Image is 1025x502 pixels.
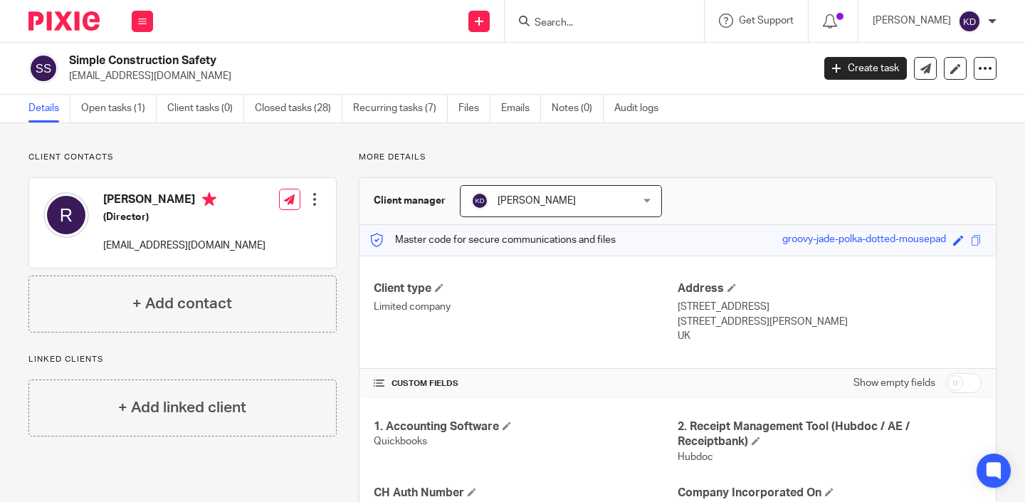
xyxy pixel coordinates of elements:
[678,329,982,343] p: UK
[498,196,576,206] span: [PERSON_NAME]
[167,95,244,122] a: Client tasks (0)
[353,95,448,122] a: Recurring tasks (7)
[782,232,946,249] div: groovy-jade-polka-dotted-mousepad
[678,281,982,296] h4: Address
[374,300,678,314] p: Limited company
[374,419,678,434] h4: 1. Accounting Software
[873,14,951,28] p: [PERSON_NAME]
[374,378,678,389] h4: CUSTOM FIELDS
[374,281,678,296] h4: Client type
[103,210,266,224] h5: (Director)
[374,194,446,208] h3: Client manager
[958,10,981,33] img: svg%3E
[824,57,907,80] a: Create task
[739,16,794,26] span: Get Support
[678,300,982,314] p: [STREET_ADDRESS]
[471,192,488,209] img: svg%3E
[678,452,713,462] span: Hubdoc
[69,53,656,68] h2: Simple Construction Safety
[28,354,337,365] p: Linked clients
[678,486,982,501] h4: Company Incorporated On
[614,95,669,122] a: Audit logs
[202,192,216,206] i: Primary
[103,192,266,210] h4: [PERSON_NAME]
[28,95,70,122] a: Details
[69,69,803,83] p: [EMAIL_ADDRESS][DOMAIN_NAME]
[370,233,616,247] p: Master code for secure communications and files
[678,419,982,450] h4: 2. Receipt Management Tool (Hubdoc / AE / Receiptbank)
[81,95,157,122] a: Open tasks (1)
[103,239,266,253] p: [EMAIL_ADDRESS][DOMAIN_NAME]
[28,152,337,163] p: Client contacts
[501,95,541,122] a: Emails
[43,192,89,238] img: svg%3E
[458,95,490,122] a: Files
[28,53,58,83] img: svg%3E
[132,293,232,315] h4: + Add contact
[359,152,997,163] p: More details
[255,95,342,122] a: Closed tasks (28)
[28,11,100,31] img: Pixie
[374,436,427,446] span: Quickbooks
[678,315,982,329] p: [STREET_ADDRESS][PERSON_NAME]
[552,95,604,122] a: Notes (0)
[118,397,246,419] h4: + Add linked client
[533,17,661,30] input: Search
[853,376,935,390] label: Show empty fields
[374,486,678,501] h4: CH Auth Number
